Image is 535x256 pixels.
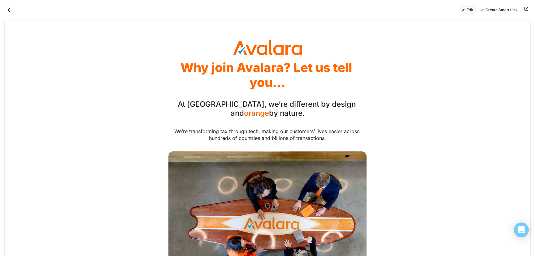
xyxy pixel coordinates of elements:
[514,222,529,237] div: Open Intercom Messenger
[478,6,520,14] button: Create Smart Link
[5,5,15,15] button: Back
[233,40,302,55] img: Avalara logo
[459,6,476,14] button: Edit
[244,109,269,118] span: orange
[181,60,355,90] strong: Why join Avalara? Let us tell you...
[168,100,367,118] h2: At [GEOGRAPHIC_DATA], we’re different by design and by nature.
[168,128,367,142] p: We’re transforming tax through tech, making our customers’ lives easier across hundreds of countr...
